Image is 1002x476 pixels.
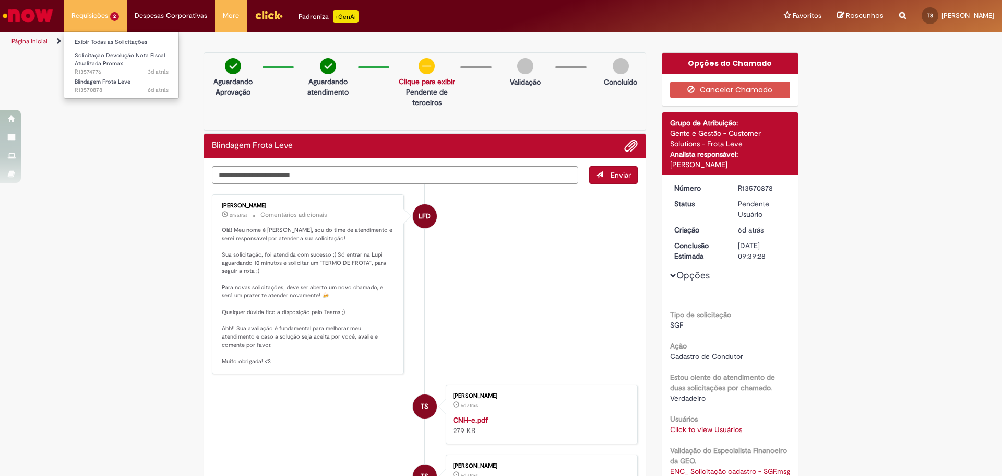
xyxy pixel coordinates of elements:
[222,226,396,366] p: Olá! Meu nome é [PERSON_NAME], sou do time de atendimento e serei responsável por atender a sua s...
[320,58,336,74] img: check-circle-green.png
[148,86,169,94] span: 6d atrás
[738,225,786,235] div: 26/09/2025 14:38:53
[419,58,435,74] img: circle-minus.png
[453,463,627,469] div: [PERSON_NAME]
[11,37,47,45] a: Página inicial
[837,11,884,21] a: Rascunhos
[670,467,790,476] a: Download de ENC_ Solicitação cadastro - SGF.msg
[148,68,169,76] time: 29/09/2025 07:39:40
[793,10,821,21] span: Favoritos
[738,240,786,261] div: [DATE] 09:39:28
[670,414,698,424] b: Usuários
[670,82,791,98] button: Cancelar Chamado
[64,50,179,73] a: Aberto R13574776 : Solicitação Devolução Nota Fiscal Atualizada Promax
[738,225,764,235] time: 26/09/2025 14:38:53
[604,77,637,87] p: Concluído
[260,211,327,219] small: Comentários adicionais
[453,415,627,436] div: 279 KB
[670,128,791,149] div: Gente e Gestão - Customer Solutions - Frota Leve
[666,199,731,209] dt: Status
[589,166,638,184] button: Enviar
[666,240,731,261] dt: Conclusão Estimada
[738,183,786,193] div: R13570878
[413,394,437,419] div: Takasi Augusto De Souza
[399,87,455,108] p: Pendente de terceiros
[670,352,743,361] span: Cadastro de Condutor
[510,77,541,87] p: Validação
[670,118,791,128] div: Grupo de Atribuição:
[670,341,687,351] b: Ação
[148,68,169,76] span: 3d atrás
[927,12,933,19] span: TS
[230,212,247,218] time: 01/10/2025 15:17:54
[670,149,791,159] div: Analista responsável:
[670,159,791,170] div: [PERSON_NAME]
[662,53,798,74] div: Opções do Chamado
[148,86,169,94] time: 26/09/2025 14:38:56
[517,58,533,74] img: img-circle-grey.png
[666,183,731,193] dt: Número
[212,141,293,150] h2: Blindagem Frota Leve Histórico de tíquete
[670,373,775,392] b: Estou ciente do atendimento de duas solicitações por chamado.
[223,10,239,21] span: More
[670,310,731,319] b: Tipo de solicitação
[941,11,994,20] span: [PERSON_NAME]
[222,203,396,209] div: [PERSON_NAME]
[135,10,207,21] span: Despesas Corporativas
[75,78,130,86] span: Blindagem Frota Leve
[413,204,437,228] div: Leticia Ferreira Dantas De Almeida
[846,10,884,20] span: Rascunhos
[255,7,283,23] img: click_logo_yellow_360x200.png
[75,68,169,76] span: R13574776
[624,139,638,153] button: Adicionar anexos
[453,415,488,425] a: CNH-e.pdf
[110,12,119,21] span: 2
[670,425,742,434] a: Click to view Usuários
[666,225,731,235] dt: Criação
[208,76,257,97] p: Aguardando Aprovação
[421,394,428,419] span: TS
[399,77,455,86] a: Clique para exibir
[230,212,247,218] span: 2m atrás
[461,402,478,409] span: 6d atrás
[461,402,478,409] time: 26/09/2025 14:38:48
[611,170,631,180] span: Enviar
[303,76,352,97] p: Aguardando atendimento
[613,58,629,74] img: img-circle-grey.png
[71,10,108,21] span: Requisições
[419,204,431,229] span: LFD
[64,76,179,96] a: Aberto R13570878 : Blindagem Frota Leve
[738,199,786,219] div: Pendente Usuário
[75,52,165,68] span: Solicitação Devolução Nota Fiscal Atualizada Promax
[64,37,179,48] a: Exibir Todas as Solicitações
[333,10,359,23] p: +GenAi
[670,320,683,330] span: SGF
[64,31,179,99] ul: Requisições
[8,32,660,51] ul: Trilhas de página
[1,5,55,26] img: ServiceNow
[453,393,627,399] div: [PERSON_NAME]
[299,10,359,23] div: Padroniza
[225,58,241,74] img: check-circle-green.png
[738,225,764,235] span: 6d atrás
[75,86,169,95] span: R13570878
[670,393,706,403] span: Verdadeiro
[212,166,578,184] textarea: Digite sua mensagem aqui...
[670,446,787,466] b: Validação do Especialista Financeiro da GEO.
